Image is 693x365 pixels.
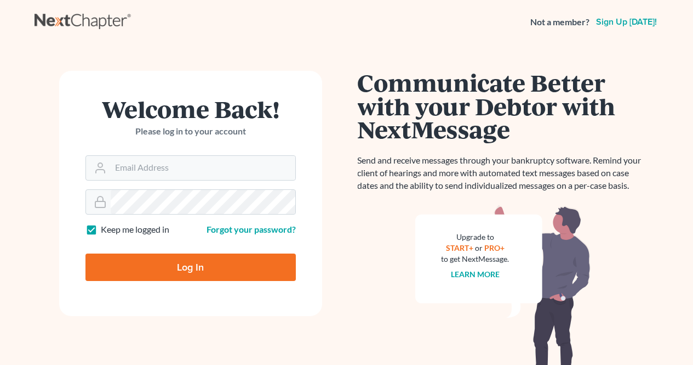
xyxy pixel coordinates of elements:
[207,224,296,234] a: Forgot your password?
[530,16,589,29] strong: Not a member?
[85,97,296,121] h1: Welcome Back!
[475,243,483,252] span: or
[484,243,505,252] a: PRO+
[111,156,295,180] input: Email Address
[101,223,169,236] label: Keep me logged in
[594,18,659,26] a: Sign up [DATE]!
[358,71,648,141] h1: Communicate Better with your Debtor with NextMessage
[85,125,296,138] p: Please log in to your account
[451,269,500,279] a: Learn more
[442,254,509,265] div: to get NextMessage.
[446,243,473,252] a: START+
[358,154,648,192] p: Send and receive messages through your bankruptcy software. Remind your client of hearings and mo...
[85,254,296,281] input: Log In
[442,232,509,243] div: Upgrade to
